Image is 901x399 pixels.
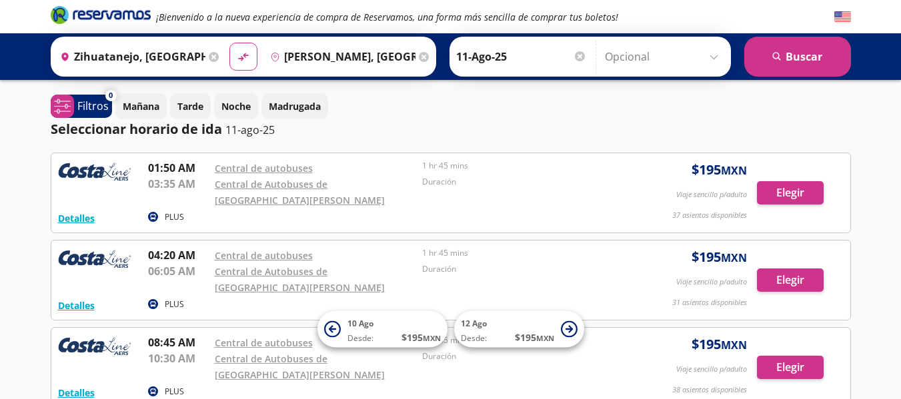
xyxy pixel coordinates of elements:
span: $ 195 [692,247,747,267]
p: Mañana [123,99,159,113]
img: RESERVAMOS [58,160,131,187]
p: PLUS [165,386,184,398]
i: Brand Logo [51,5,151,25]
small: MXN [423,333,441,343]
button: 0Filtros [51,95,112,118]
a: Central de autobuses [215,162,313,175]
span: $ 195 [515,330,554,344]
a: Brand Logo [51,5,151,29]
p: 31 asientos disponibles [672,297,747,308]
p: 03:35 AM [148,176,208,192]
a: Central de Autobuses de [GEOGRAPHIC_DATA][PERSON_NAME] [215,178,385,206]
p: Duración [422,263,624,275]
p: 38 asientos disponibles [672,384,747,396]
button: 12 AgoDesde:$195MXN [454,311,584,348]
input: Elegir Fecha [456,40,587,73]
button: Elegir [757,181,824,204]
p: Duración [422,350,624,362]
button: Madrugada [261,93,328,119]
p: Filtros [77,98,109,114]
button: English [834,9,851,25]
a: Central de autobuses [215,249,313,262]
p: 11-ago-25 [225,122,275,138]
p: Viaje sencillo p/adulto [676,276,747,288]
p: Duración [422,176,624,188]
input: Opcional [605,40,724,73]
p: Madrugada [269,99,321,113]
p: 1 hr 45 mins [422,160,624,172]
p: Viaje sencillo p/adulto [676,364,747,375]
p: 01:50 AM [148,160,208,176]
p: 1 hr 45 mins [422,247,624,259]
p: PLUS [165,298,184,310]
button: Elegir [757,268,824,292]
img: RESERVAMOS [58,334,131,361]
p: 37 asientos disponibles [672,210,747,221]
p: Viaje sencillo p/adulto [676,189,747,200]
p: 04:20 AM [148,247,208,263]
em: ¡Bienvenido a la nueva experiencia de compra de Reservamos, una forma más sencilla de comprar tus... [156,11,618,23]
span: $ 195 [401,330,441,344]
span: 12 Ago [461,318,487,329]
p: 06:05 AM [148,263,208,279]
span: $ 195 [692,160,747,180]
small: MXN [721,163,747,178]
span: 0 [109,90,113,101]
small: MXN [721,250,747,265]
span: Desde: [347,332,373,344]
span: $ 195 [692,334,747,354]
a: Central de Autobuses de [GEOGRAPHIC_DATA][PERSON_NAME] [215,352,385,381]
button: Elegir [757,356,824,379]
p: PLUS [165,211,184,223]
small: MXN [721,338,747,352]
p: Noche [221,99,251,113]
a: Central de Autobuses de [GEOGRAPHIC_DATA][PERSON_NAME] [215,265,385,294]
button: Detalles [58,211,95,225]
p: Tarde [177,99,203,113]
img: RESERVAMOS [58,247,131,274]
button: Detalles [58,298,95,312]
button: Tarde [170,93,211,119]
a: Central de autobuses [215,336,313,349]
span: 10 Ago [347,318,373,329]
p: Seleccionar horario de ida [51,119,222,139]
small: MXN [536,333,554,343]
p: 10:30 AM [148,350,208,366]
input: Buscar Destino [265,40,415,73]
button: Mañana [115,93,167,119]
button: 10 AgoDesde:$195MXN [317,311,447,348]
input: Buscar Origen [55,40,205,73]
button: Noche [214,93,258,119]
p: 08:45 AM [148,334,208,350]
button: Buscar [744,37,851,77]
span: Desde: [461,332,487,344]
